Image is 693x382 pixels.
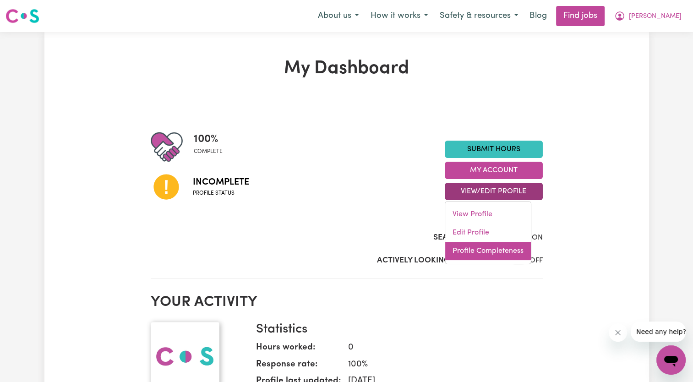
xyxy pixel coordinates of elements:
span: Incomplete [193,175,249,189]
button: My Account [608,6,688,26]
dd: 100 % [341,358,535,371]
dd: 0 [341,341,535,355]
a: Submit Hours [445,141,543,158]
span: [PERSON_NAME] [629,11,682,22]
span: 100 % [194,131,223,147]
iframe: Close message [609,323,627,342]
button: About us [312,6,365,26]
span: Profile status [193,189,249,197]
div: Profile completeness: 100% [194,131,230,163]
a: Find jobs [556,6,605,26]
div: View/Edit Profile [445,201,531,264]
button: How it works [365,6,434,26]
span: complete [194,147,223,156]
a: Blog [524,6,552,26]
a: View Profile [445,205,531,224]
h2: Your activity [151,294,543,311]
button: View/Edit Profile [445,183,543,200]
a: Edit Profile [445,224,531,242]
dt: Hours worked: [256,341,341,358]
span: Need any help? [5,6,55,14]
span: OFF [529,257,543,264]
button: My Account [445,162,543,179]
a: Careseekers logo [5,5,39,27]
img: Careseekers logo [5,8,39,24]
label: Search Visibility [433,232,502,244]
dt: Response rate: [256,358,341,375]
label: Actively Looking for Clients [377,255,500,267]
button: Safety & resources [434,6,524,26]
iframe: Button to launch messaging window [656,345,686,375]
span: ON [532,234,543,241]
a: Profile Completeness [445,242,531,260]
h1: My Dashboard [151,58,543,80]
h3: Statistics [256,322,535,338]
iframe: Message from company [631,322,686,342]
